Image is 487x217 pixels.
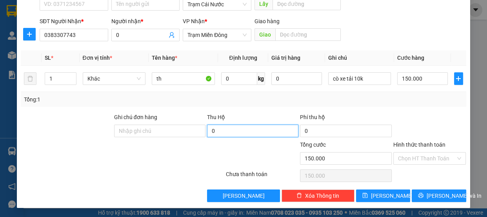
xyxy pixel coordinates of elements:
span: DĐ: [56,50,67,59]
div: 0 [56,26,111,35]
button: deleteXóa Thông tin [282,189,354,202]
span: Thu Hộ [207,114,225,120]
span: Giao hàng [254,18,280,24]
div: Tổng: 1 [24,95,189,104]
label: Hình thức thanh toán [393,142,445,148]
span: plus [24,31,35,37]
input: Dọc đường [275,28,341,41]
span: Xóa Thông tin [305,191,339,200]
div: Phí thu hộ [300,113,391,125]
button: save[PERSON_NAME] [356,189,410,202]
span: Gửi: [7,7,19,16]
span: Định lượng [229,55,257,61]
input: 0 [271,72,322,85]
span: Tổng cước [300,142,326,148]
span: printer [418,193,423,199]
div: Trạm Quận 5 [56,7,111,26]
input: Ghi Chú [328,72,391,85]
input: Ghi chú đơn hàng [114,125,205,137]
div: 0944308700 [56,35,111,46]
div: Chưa thanh toán [225,170,300,184]
span: [PERSON_NAME] và In [427,191,482,200]
th: Ghi chú [325,50,394,66]
div: SĐT Người Nhận [40,17,108,26]
button: plus [23,28,36,40]
span: [PERSON_NAME] [371,191,413,200]
span: save [362,193,368,199]
button: [PERSON_NAME] [207,189,280,202]
span: Đơn vị tính [83,55,112,61]
span: Cước hàng [397,55,424,61]
span: Giao [254,28,275,41]
span: đnai [67,46,91,60]
input: VD: Bàn, Ghế [152,72,215,85]
button: printer[PERSON_NAME] và In [412,189,466,202]
span: [PERSON_NAME] [223,191,265,200]
span: Nhận: [56,7,75,16]
span: kg [257,72,265,85]
span: Khác [87,73,141,85]
label: Ghi chú đơn hàng [114,114,157,120]
span: plus [454,75,463,82]
span: Trạm Miền Đông [187,29,247,41]
div: Trạm Cái Nước [7,7,51,26]
span: user-add [169,32,175,38]
span: delete [296,193,302,199]
span: VP Nhận [183,18,205,24]
button: delete [24,72,36,85]
span: SL [45,55,51,61]
div: Người nhận [111,17,180,26]
span: Giá trị hàng [271,55,300,61]
button: plus [454,72,463,85]
span: Tên hàng [152,55,177,61]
